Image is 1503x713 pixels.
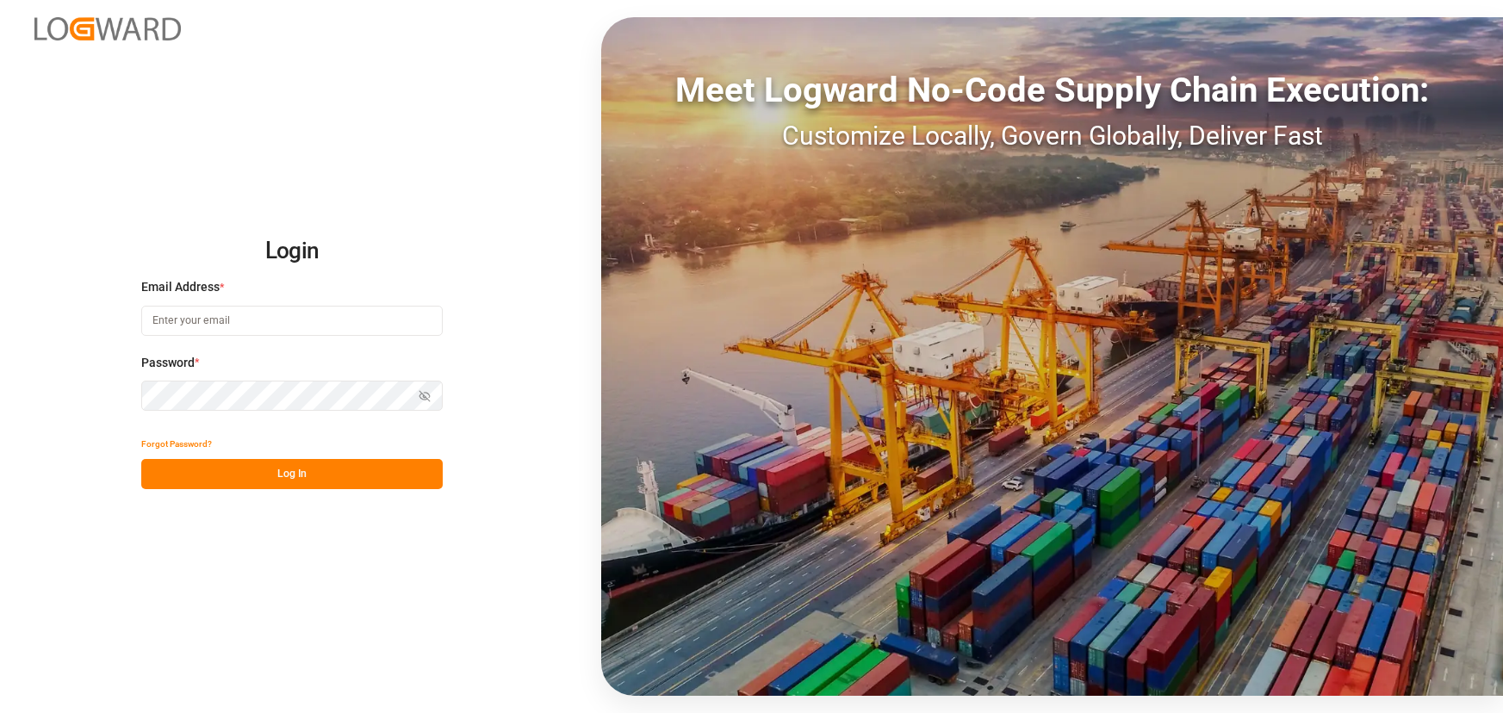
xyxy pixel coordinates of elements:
span: Password [141,354,195,372]
button: Log In [141,459,443,489]
img: Logward_new_orange.png [34,17,181,40]
button: Forgot Password? [141,429,212,459]
input: Enter your email [141,306,443,336]
div: Customize Locally, Govern Globally, Deliver Fast [601,116,1503,155]
div: Meet Logward No-Code Supply Chain Execution: [601,65,1503,116]
h2: Login [141,224,443,279]
span: Email Address [141,278,220,296]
